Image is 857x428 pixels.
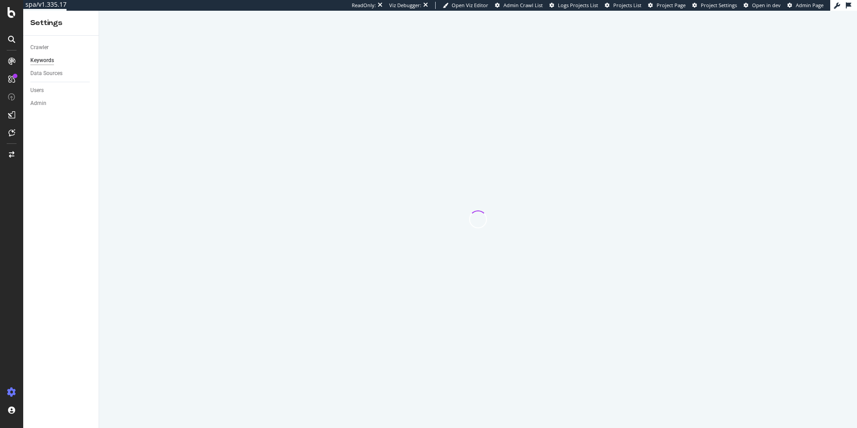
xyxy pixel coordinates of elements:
[30,69,62,78] div: Data Sources
[744,2,781,9] a: Open in dev
[443,2,488,9] a: Open Viz Editor
[613,2,641,8] span: Projects List
[30,56,92,65] a: Keywords
[503,2,543,8] span: Admin Crawl List
[648,2,686,9] a: Project Page
[692,2,737,9] a: Project Settings
[352,2,376,9] div: ReadOnly:
[30,86,92,95] a: Users
[30,18,92,28] div: Settings
[389,2,421,9] div: Viz Debugger:
[657,2,686,8] span: Project Page
[787,2,824,9] a: Admin Page
[30,43,49,52] div: Crawler
[495,2,543,9] a: Admin Crawl List
[752,2,781,8] span: Open in dev
[701,2,737,8] span: Project Settings
[30,56,54,65] div: Keywords
[558,2,598,8] span: Logs Projects List
[30,69,92,78] a: Data Sources
[452,2,488,8] span: Open Viz Editor
[30,86,44,95] div: Users
[30,99,92,108] a: Admin
[549,2,598,9] a: Logs Projects List
[30,99,46,108] div: Admin
[605,2,641,9] a: Projects List
[30,43,92,52] a: Crawler
[796,2,824,8] span: Admin Page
